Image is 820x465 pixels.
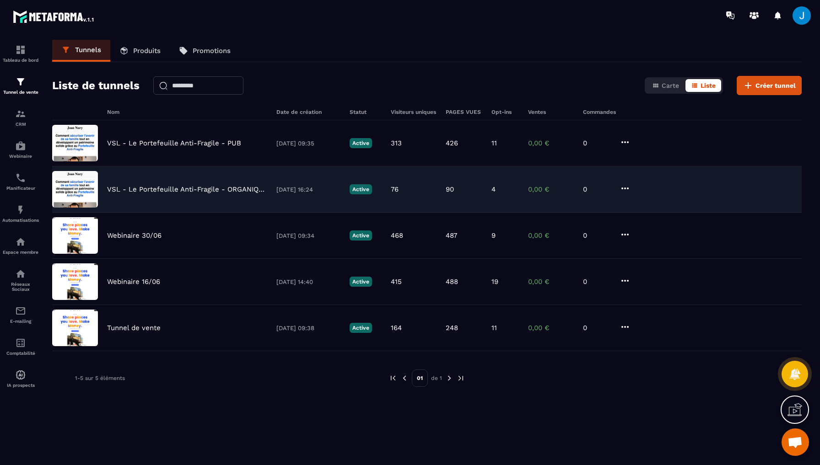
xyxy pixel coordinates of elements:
img: automations [15,236,26,247]
p: [DATE] 14:40 [276,278,340,285]
p: de 1 [431,374,442,382]
p: 487 [446,231,457,240]
p: 0,00 € [528,278,574,286]
span: Créer tunnel [755,81,796,90]
p: [DATE] 09:35 [276,140,340,147]
p: Réseaux Sociaux [2,282,39,292]
a: Produits [110,40,170,62]
img: image [52,171,98,208]
h6: Commandes [583,109,616,115]
img: automations [15,140,26,151]
p: [DATE] 16:24 [276,186,340,193]
p: 76 [391,185,399,193]
p: 0,00 € [528,324,574,332]
a: Ouvrir le chat [782,428,809,456]
a: formationformationTunnel de vente [2,69,39,102]
img: accountant [15,337,26,348]
h6: Nom [107,109,267,115]
p: 0,00 € [528,139,574,147]
p: Webinaire 30/06 [107,231,162,240]
button: Créer tunnel [737,76,802,95]
a: automationsautomationsEspace membre [2,230,39,262]
img: next [445,374,453,382]
p: E-mailing [2,319,39,324]
p: VSL - Le Portefeuille Anti-Fragile - PUB [107,139,241,147]
a: social-networksocial-networkRéseaux Sociaux [2,262,39,299]
p: 90 [446,185,454,193]
p: 19 [491,278,498,286]
button: Liste [685,79,721,92]
img: formation [15,44,26,55]
img: image [52,310,98,346]
p: Webinaire [2,154,39,159]
p: 11 [491,324,497,332]
p: 4 [491,185,496,193]
img: formation [15,76,26,87]
a: formationformationTableau de bord [2,37,39,69]
p: Tunnel de vente [2,90,39,95]
img: social-network [15,268,26,279]
p: 248 [446,324,458,332]
p: 313 [391,139,402,147]
a: accountantaccountantComptabilité [2,331,39,363]
p: IA prospects [2,383,39,388]
h6: Statut [350,109,382,115]
p: Comptabilité [2,351,39,356]
p: 11 [491,139,497,147]
img: automations [15,369,26,380]
p: Active [350,184,372,194]
p: 164 [391,324,402,332]
p: Active [350,323,372,333]
img: logo [13,8,95,25]
h2: Liste de tunnels [52,76,140,95]
p: Tableau de bord [2,58,39,63]
img: prev [389,374,397,382]
span: Carte [662,82,679,89]
a: automationsautomationsAutomatisations [2,198,39,230]
p: Produits [133,47,161,55]
a: schedulerschedulerPlanificateur [2,166,39,198]
p: 01 [412,369,428,387]
p: Automatisations [2,218,39,223]
p: 488 [446,278,458,286]
a: emailemailE-mailing [2,299,39,331]
p: 0 [583,139,610,147]
img: image [52,263,98,300]
p: 0,00 € [528,185,574,193]
p: 0 [583,278,610,286]
img: next [457,374,465,382]
p: Promotions [193,47,231,55]
p: 0 [583,231,610,240]
p: 0 [583,185,610,193]
img: email [15,305,26,316]
a: automationsautomationsWebinaire [2,134,39,166]
p: 1-5 sur 5 éléments [75,375,125,381]
h6: Date de création [276,109,340,115]
img: image [52,217,98,254]
p: Active [350,277,372,287]
img: image [52,125,98,161]
p: 468 [391,231,403,240]
p: Tunnel de vente [107,324,161,332]
p: Webinaire 16/06 [107,278,160,286]
a: Tunnels [52,40,110,62]
p: VSL - Le Portefeuille Anti-Fragile - ORGANIQUE [107,185,267,193]
p: Active [350,138,372,148]
h6: Ventes [528,109,574,115]
span: Liste [701,82,716,89]
img: automations [15,204,26,215]
p: 426 [446,139,458,147]
img: formation [15,108,26,119]
button: Carte [647,79,685,92]
p: Active [350,230,372,241]
p: Tunnels [75,46,101,54]
p: [DATE] 09:34 [276,232,340,239]
img: scheduler [15,172,26,183]
p: [DATE] 09:38 [276,325,340,331]
a: formationformationCRM [2,102,39,134]
p: CRM [2,122,39,127]
a: Promotions [170,40,240,62]
p: 0 [583,324,610,332]
p: Planificateur [2,186,39,191]
h6: Opt-ins [491,109,519,115]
